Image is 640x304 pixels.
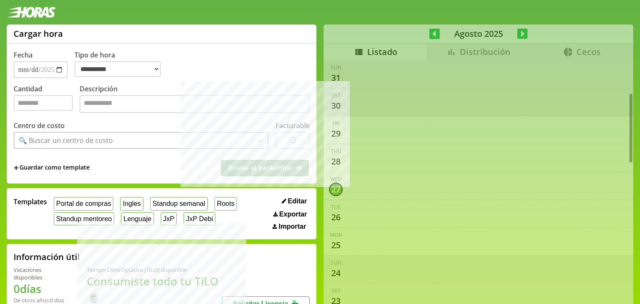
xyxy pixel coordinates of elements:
[214,197,237,210] button: Roots
[80,95,310,113] textarea: Descripción
[120,197,143,210] button: Ingles
[275,121,310,130] label: Facturable
[74,50,168,78] label: Tipo de hora
[14,266,66,281] div: Vacaciones disponibles
[288,197,307,205] span: Editar
[54,197,113,210] button: Portal de compras
[14,281,66,296] h1: 0 días
[161,212,177,225] button: JxP
[7,7,56,18] img: logotipo
[14,50,33,60] label: Fecha
[14,84,80,115] label: Cantidad
[279,211,307,218] span: Exportar
[14,95,73,111] input: Cantidad
[80,84,310,115] label: Descripción
[14,163,19,173] span: +
[87,266,222,274] div: Tiempo Libre Optativo (TiLO) disponible
[271,210,310,219] button: Exportar
[19,136,113,145] div: 🔍 Buscar un centro de costo
[14,163,90,173] span: +Guardar como template
[74,61,161,77] select: Tipo de hora
[54,212,114,225] button: Standup mentoreo
[87,274,222,304] h1: Consumiste todo tu TiLO 🍵
[121,212,154,225] button: Lenguaje
[14,28,63,39] h1: Cargar hora
[150,197,208,210] button: Standup semanal
[184,212,215,225] button: JxP Debi
[279,197,310,205] button: Editar
[14,197,47,206] span: Templates
[14,251,80,263] h2: Información útil
[279,223,306,230] span: Importar
[14,296,66,304] div: De otros años: 0 días
[14,121,65,130] label: Centro de costo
